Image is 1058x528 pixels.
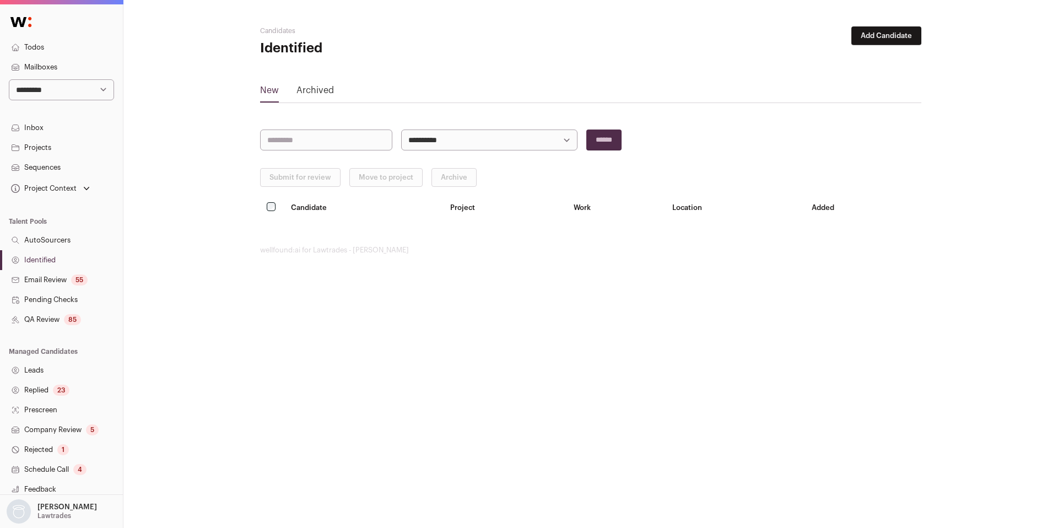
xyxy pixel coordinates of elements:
th: Location [666,196,805,219]
img: nopic.png [7,499,31,524]
th: Work [567,196,666,219]
h1: Identified [260,40,481,57]
p: [PERSON_NAME] [37,503,97,511]
h2: Candidates [260,26,481,35]
button: Add Candidate [851,26,921,45]
th: Candidate [284,196,444,219]
p: Lawtrades [37,511,71,520]
img: Wellfound [4,11,37,33]
div: 5 [86,424,99,435]
div: 55 [71,274,88,285]
div: 85 [64,314,81,325]
button: Open dropdown [4,499,99,524]
footer: wellfound:ai for Lawtrades - [PERSON_NAME] [260,246,921,255]
div: 1 [57,444,69,455]
div: 4 [73,464,87,475]
th: Project [444,196,567,219]
a: Archived [296,84,334,101]
button: Open dropdown [9,181,92,196]
div: 23 [53,385,69,396]
a: New [260,84,279,101]
div: Project Context [9,184,77,193]
th: Added [805,196,921,219]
